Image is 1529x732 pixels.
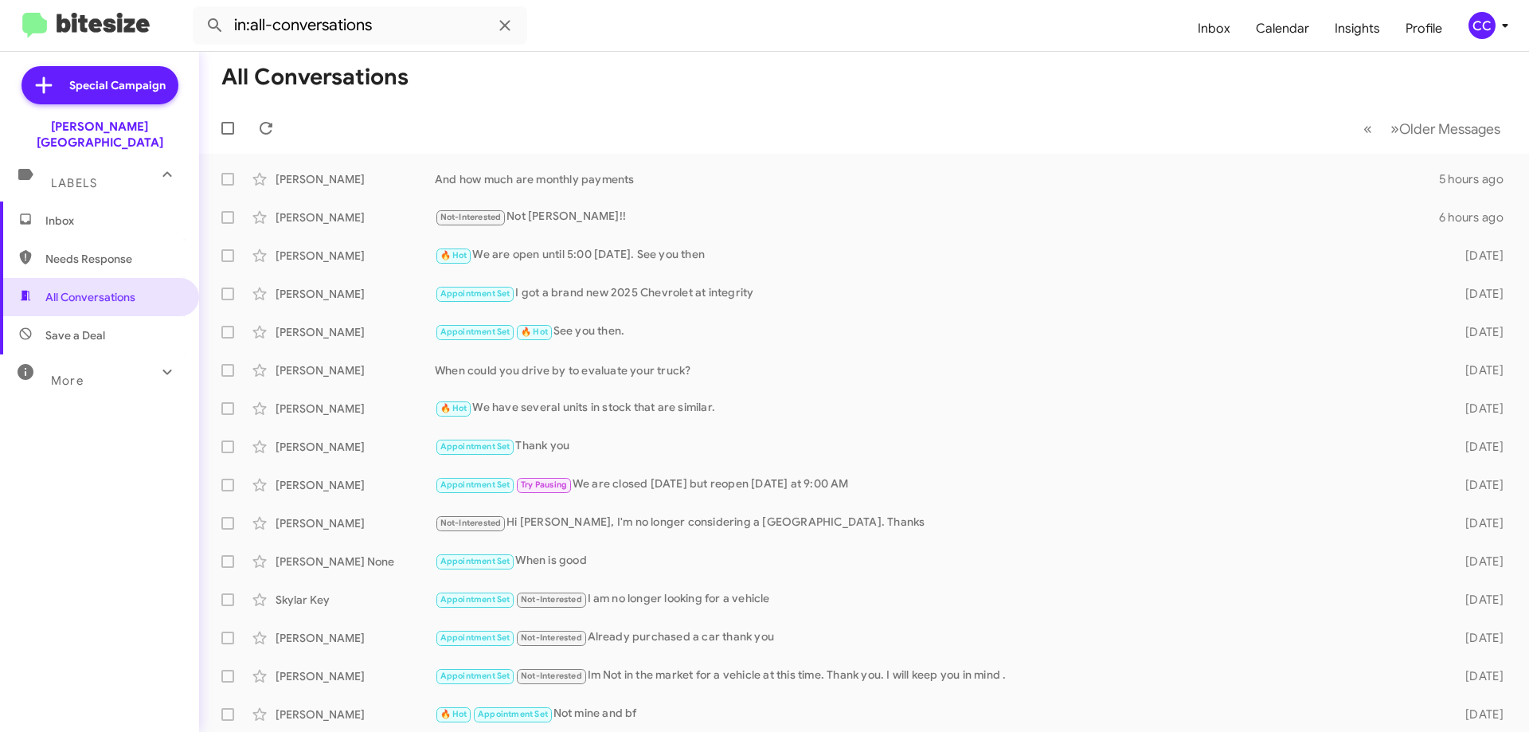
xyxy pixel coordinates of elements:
[1322,6,1393,52] a: Insights
[45,251,181,267] span: Needs Response
[478,709,548,719] span: Appointment Set
[440,403,467,413] span: 🔥 Hot
[435,246,1440,264] div: We are open until 5:00 [DATE]. See you then
[1440,362,1516,378] div: [DATE]
[435,208,1439,226] div: Not [PERSON_NAME]!!
[1243,6,1322,52] a: Calendar
[1440,554,1516,570] div: [DATE]
[440,594,510,605] span: Appointment Set
[1363,119,1372,139] span: «
[276,401,435,417] div: [PERSON_NAME]
[435,667,1440,685] div: Im Not in the market for a vehicle at this time. Thank you. I will keep you in mind .
[45,289,135,305] span: All Conversations
[1439,171,1516,187] div: 5 hours ago
[45,213,181,229] span: Inbox
[276,554,435,570] div: [PERSON_NAME] None
[521,632,582,643] span: Not-Interested
[440,212,502,222] span: Not-Interested
[1440,592,1516,608] div: [DATE]
[440,556,510,566] span: Appointment Set
[1440,439,1516,455] div: [DATE]
[276,324,435,340] div: [PERSON_NAME]
[1185,6,1243,52] a: Inbox
[440,671,510,681] span: Appointment Set
[440,709,467,719] span: 🔥 Hot
[276,630,435,646] div: [PERSON_NAME]
[276,171,435,187] div: [PERSON_NAME]
[435,590,1440,609] div: I am no longer looking for a vehicle
[1393,6,1455,52] a: Profile
[1440,707,1516,722] div: [DATE]
[1355,112,1510,145] nav: Page navigation example
[1354,112,1382,145] button: Previous
[435,284,1440,303] div: I got a brand new 2025 Chevrolet at integrity
[1455,12,1511,39] button: CC
[440,288,510,299] span: Appointment Set
[435,399,1440,417] div: We have several units in stock that are similar.
[22,66,178,104] a: Special Campaign
[1399,120,1500,138] span: Older Messages
[1440,324,1516,340] div: [DATE]
[1439,209,1516,225] div: 6 hours ago
[45,327,105,343] span: Save a Deal
[521,480,567,490] span: Try Pausing
[221,65,409,90] h1: All Conversations
[435,628,1440,647] div: Already purchased a car thank you
[440,518,502,528] span: Not-Interested
[521,594,582,605] span: Not-Interested
[435,552,1440,570] div: When is good
[435,514,1440,532] div: Hi [PERSON_NAME], I'm no longer considering a [GEOGRAPHIC_DATA]. Thanks
[435,705,1440,723] div: Not mine and bf
[435,362,1440,378] div: When could you drive by to evaluate your truck?
[435,171,1439,187] div: And how much are monthly payments
[1440,401,1516,417] div: [DATE]
[1381,112,1510,145] button: Next
[51,374,84,388] span: More
[1440,286,1516,302] div: [DATE]
[435,323,1440,341] div: See you then.
[276,515,435,531] div: [PERSON_NAME]
[440,250,467,260] span: 🔥 Hot
[69,77,166,93] span: Special Campaign
[1440,477,1516,493] div: [DATE]
[1440,515,1516,531] div: [DATE]
[435,476,1440,494] div: We are closed [DATE] but reopen [DATE] at 9:00 AM
[276,592,435,608] div: Skylar Key
[276,668,435,684] div: [PERSON_NAME]
[1440,248,1516,264] div: [DATE]
[276,362,435,378] div: [PERSON_NAME]
[1468,12,1496,39] div: CC
[1440,630,1516,646] div: [DATE]
[521,327,548,337] span: 🔥 Hot
[276,707,435,722] div: [PERSON_NAME]
[51,176,97,190] span: Labels
[521,671,582,681] span: Not-Interested
[440,441,510,452] span: Appointment Set
[1440,668,1516,684] div: [DATE]
[276,477,435,493] div: [PERSON_NAME]
[276,286,435,302] div: [PERSON_NAME]
[440,480,510,490] span: Appointment Set
[276,439,435,455] div: [PERSON_NAME]
[276,209,435,225] div: [PERSON_NAME]
[440,327,510,337] span: Appointment Set
[440,632,510,643] span: Appointment Set
[435,437,1440,456] div: Thank you
[276,248,435,264] div: [PERSON_NAME]
[1390,119,1399,139] span: »
[193,6,527,45] input: Search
